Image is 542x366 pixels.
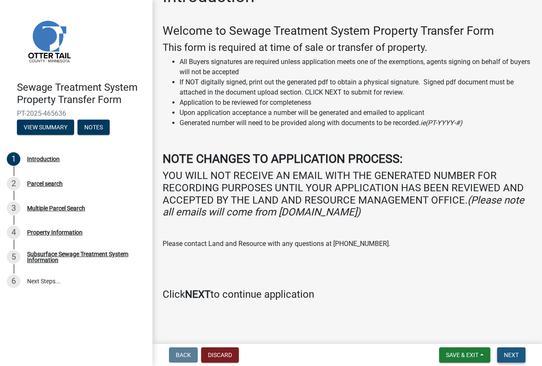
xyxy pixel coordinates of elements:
[180,108,532,118] li: Upon application acceptance a number will be generated and emailed to applicant
[27,251,139,263] div: Subsurface Sewage Treatment System Information
[180,118,532,128] li: Generated number will need to be provided along with documents to be recorded.
[180,57,532,77] li: All Buyers signatures are required unless application meets one of the exemptions, agents signing...
[163,170,532,218] h4: YOU WILL NOT RECEIVE AN EMAIL WITH THE GENERATED NUMBER FOR RECORDING PURPOSES UNTIL YOUR APPLICA...
[17,124,74,131] wm-modal-confirm: Summary
[163,152,403,166] strong: NOTE CHANGES TO APPLICATION PROCESS:
[504,352,519,358] span: Next
[163,239,532,249] p: Please contact Land and Resource with any questions at [PHONE_NUMBER].
[77,124,110,131] wm-modal-confirm: Notes
[27,181,63,187] div: Parcel search
[7,250,20,264] div: 5
[180,77,532,98] li: If NOT digitally signed, print out the generated pdf to obtain a physical signature. Signed pdf d...
[17,9,80,73] img: Otter Tail County, Minnesota
[446,352,478,358] span: Save & Exit
[7,177,20,190] div: 2
[163,24,532,38] h3: Welcome to Sewage Treatment System Property Transfer Form
[163,42,532,54] h4: This form is required at time of sale or transfer of property.
[17,120,74,135] button: View Summary
[7,152,20,166] div: 1
[180,98,532,108] li: Application to be reviewed for completeness
[169,347,198,363] button: Back
[27,156,60,162] div: Introduction
[185,288,210,300] strong: NEXT
[420,119,462,127] i: ie(PT-YYYY-#)
[7,226,20,239] div: 4
[163,288,532,301] h4: Click to continue application
[7,201,20,215] div: 3
[17,109,135,117] span: PT-2025-465636
[7,274,20,288] div: 6
[27,205,85,211] div: Multiple Parcel Search
[163,194,524,218] i: (Please note all emails will come from [DOMAIN_NAME])
[17,81,146,106] h4: Sewage Treatment System Property Transfer Form
[497,347,525,363] button: Next
[439,347,490,363] button: Save & Exit
[201,347,239,363] button: Discard
[27,229,83,235] div: Property Information
[176,352,191,358] span: Back
[77,120,110,135] button: Notes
